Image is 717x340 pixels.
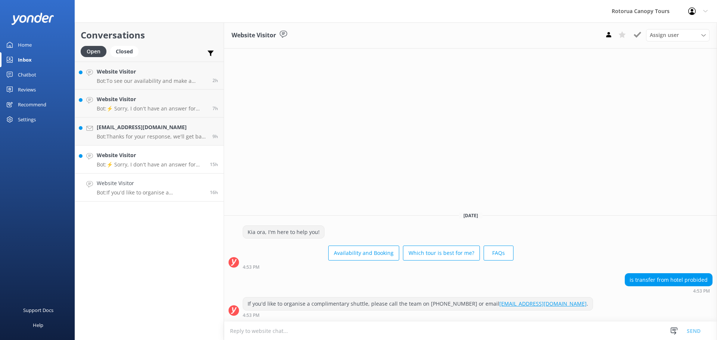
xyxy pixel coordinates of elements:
strong: 4:53 PM [693,289,710,293]
span: Assign user [650,31,679,39]
span: Sep 03 2025 04:53pm (UTC +12:00) Pacific/Auckland [210,189,218,196]
div: Sep 03 2025 04:53pm (UTC +12:00) Pacific/Auckland [243,264,513,269]
div: Assign User [646,29,710,41]
p: Bot: ⚡ Sorry, I don't have an answer for that. Could you please try and rephrase your question? A... [97,161,204,168]
button: Availability and Booking [328,246,399,261]
div: Closed [110,46,139,57]
div: Home [18,37,32,52]
div: Help [33,318,43,333]
span: Sep 04 2025 12:20am (UTC +12:00) Pacific/Auckland [212,133,218,140]
a: Website VisitorBot:⚡ Sorry, I don't have an answer for that. Could you please try and rephrase yo... [75,146,224,174]
div: Chatbot [18,67,36,82]
h3: Website Visitor [232,31,276,40]
button: FAQs [484,246,513,261]
a: Website VisitorBot:To see our availability and make a booking, please visit: [URL][DOMAIN_NAME].2h [75,62,224,90]
p: Bot: To see our availability and make a booking, please visit: [URL][DOMAIN_NAME]. [97,78,207,84]
p: Bot: If you'd like to organise a complimentary shuttle, please call the team on [PHONE_NUMBER] or... [97,189,204,196]
div: is transfer from hotel probided [625,274,712,286]
a: Website VisitorBot:If you'd like to organise a complimentary shuttle, please call the team on [PH... [75,174,224,202]
h4: [EMAIL_ADDRESS][DOMAIN_NAME] [97,123,207,131]
h4: Website Visitor [97,179,204,187]
a: Website VisitorBot:⚡ Sorry, I don't have an answer for that. Could you please try and rephrase yo... [75,90,224,118]
img: yonder-white-logo.png [11,13,54,25]
h4: Website Visitor [97,151,204,159]
span: Sep 03 2025 06:05pm (UTC +12:00) Pacific/Auckland [210,161,218,168]
span: Sep 04 2025 02:19am (UTC +12:00) Pacific/Auckland [212,105,218,112]
a: Open [81,47,110,55]
h2: Conversations [81,28,218,42]
button: Which tour is best for me? [403,246,480,261]
div: Sep 03 2025 04:53pm (UTC +12:00) Pacific/Auckland [243,312,593,318]
div: Open [81,46,106,57]
div: Sep 03 2025 04:53pm (UTC +12:00) Pacific/Auckland [625,288,713,293]
div: Recommend [18,97,46,112]
p: Bot: Thanks for your response, we'll get back to you as soon as we can during opening hours. [97,133,207,140]
a: [EMAIL_ADDRESS][DOMAIN_NAME]Bot:Thanks for your response, we'll get back to you as soon as we can... [75,118,224,146]
a: Closed [110,47,142,55]
p: Bot: ⚡ Sorry, I don't have an answer for that. Could you please try and rephrase your question? A... [97,105,207,112]
h4: Website Visitor [97,95,207,103]
a: [EMAIL_ADDRESS][DOMAIN_NAME] [499,300,587,307]
div: Inbox [18,52,32,67]
div: If you'd like to organise a complimentary shuttle, please call the team on [PHONE_NUMBER] or email . [243,297,593,310]
div: Kia ora, I'm here to help you! [243,226,324,238]
div: Reviews [18,82,36,97]
strong: 4:53 PM [243,265,260,269]
span: Sep 04 2025 07:02am (UTC +12:00) Pacific/Auckland [212,77,218,84]
div: Settings [18,112,36,127]
strong: 4:53 PM [243,313,260,318]
div: Support Docs [23,303,53,318]
h4: Website Visitor [97,68,207,76]
span: [DATE] [459,212,482,219]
